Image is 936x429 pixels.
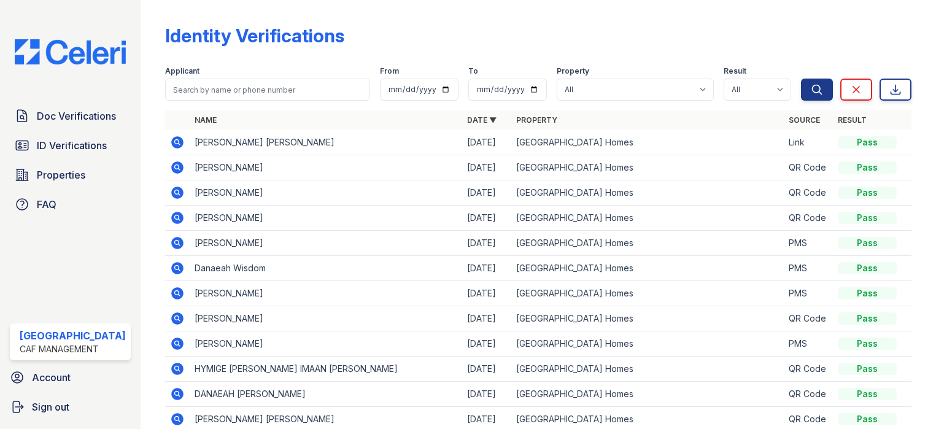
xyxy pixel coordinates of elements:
[37,109,116,123] span: Doc Verifications
[5,39,136,64] img: CE_Logo_Blue-a8612792a0a2168367f1c8372b55b34899dd931a85d93a1a3d3e32e68fde9ad4.png
[190,331,462,357] td: [PERSON_NAME]
[784,281,833,306] td: PMS
[190,206,462,231] td: [PERSON_NAME]
[190,357,462,382] td: HYMIGE [PERSON_NAME] IMAAN [PERSON_NAME]
[838,187,897,199] div: Pass
[20,328,126,343] div: [GEOGRAPHIC_DATA]
[37,168,85,182] span: Properties
[724,66,746,76] label: Result
[838,115,867,125] a: Result
[5,395,136,419] a: Sign out
[511,180,784,206] td: [GEOGRAPHIC_DATA] Homes
[838,312,897,325] div: Pass
[467,115,497,125] a: Date ▼
[511,357,784,382] td: [GEOGRAPHIC_DATA] Homes
[190,256,462,281] td: Danaeah Wisdom
[838,136,897,149] div: Pass
[37,138,107,153] span: ID Verifications
[838,338,897,350] div: Pass
[838,388,897,400] div: Pass
[190,231,462,256] td: [PERSON_NAME]
[511,206,784,231] td: [GEOGRAPHIC_DATA] Homes
[838,237,897,249] div: Pass
[190,382,462,407] td: DANAEAH [PERSON_NAME]
[165,66,199,76] label: Applicant
[838,413,897,425] div: Pass
[511,130,784,155] td: [GEOGRAPHIC_DATA] Homes
[10,104,131,128] a: Doc Verifications
[784,256,833,281] td: PMS
[557,66,589,76] label: Property
[10,133,131,158] a: ID Verifications
[165,25,344,47] div: Identity Verifications
[195,115,217,125] a: Name
[838,262,897,274] div: Pass
[789,115,820,125] a: Source
[462,180,511,206] td: [DATE]
[10,192,131,217] a: FAQ
[784,130,833,155] td: Link
[511,281,784,306] td: [GEOGRAPHIC_DATA] Homes
[32,400,69,414] span: Sign out
[462,206,511,231] td: [DATE]
[838,161,897,174] div: Pass
[5,365,136,390] a: Account
[511,382,784,407] td: [GEOGRAPHIC_DATA] Homes
[190,180,462,206] td: [PERSON_NAME]
[20,343,126,355] div: CAF Management
[838,212,897,224] div: Pass
[784,155,833,180] td: QR Code
[462,256,511,281] td: [DATE]
[516,115,557,125] a: Property
[784,331,833,357] td: PMS
[32,370,71,385] span: Account
[380,66,399,76] label: From
[462,382,511,407] td: [DATE]
[462,357,511,382] td: [DATE]
[462,231,511,256] td: [DATE]
[784,306,833,331] td: QR Code
[784,357,833,382] td: QR Code
[462,155,511,180] td: [DATE]
[838,363,897,375] div: Pass
[190,130,462,155] td: [PERSON_NAME] [PERSON_NAME]
[190,155,462,180] td: [PERSON_NAME]
[784,180,833,206] td: QR Code
[37,197,56,212] span: FAQ
[462,331,511,357] td: [DATE]
[462,130,511,155] td: [DATE]
[462,306,511,331] td: [DATE]
[784,231,833,256] td: PMS
[511,231,784,256] td: [GEOGRAPHIC_DATA] Homes
[10,163,131,187] a: Properties
[462,281,511,306] td: [DATE]
[190,306,462,331] td: [PERSON_NAME]
[468,66,478,76] label: To
[190,281,462,306] td: [PERSON_NAME]
[511,306,784,331] td: [GEOGRAPHIC_DATA] Homes
[511,331,784,357] td: [GEOGRAPHIC_DATA] Homes
[511,256,784,281] td: [GEOGRAPHIC_DATA] Homes
[511,155,784,180] td: [GEOGRAPHIC_DATA] Homes
[838,287,897,300] div: Pass
[784,382,833,407] td: QR Code
[784,206,833,231] td: QR Code
[165,79,370,101] input: Search by name or phone number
